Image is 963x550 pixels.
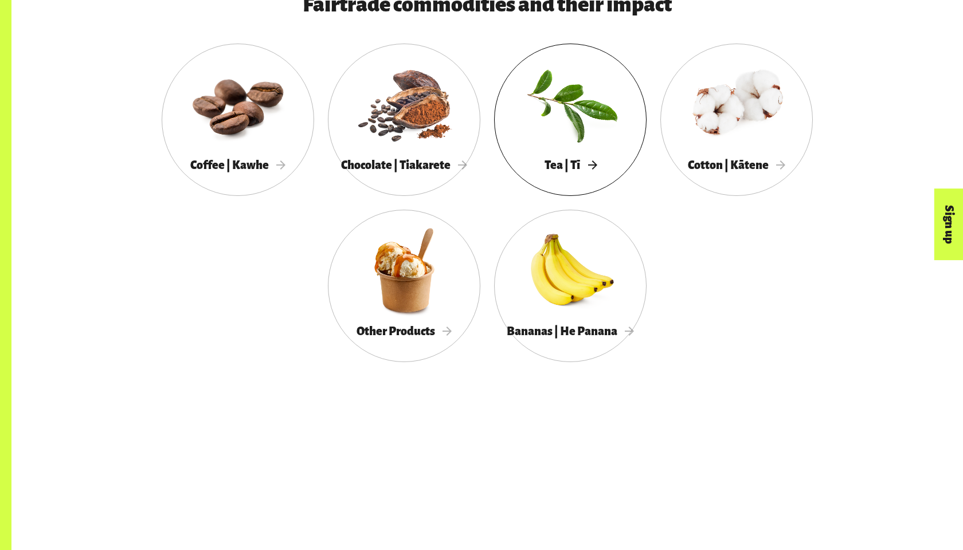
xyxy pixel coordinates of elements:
[545,159,597,171] span: Tea | Tī
[190,159,285,171] span: Coffee | Kawhe
[507,325,634,337] span: Bananas | He Panana
[494,210,647,362] a: Bananas | He Panana
[660,44,813,196] a: Cotton | Kātene
[688,159,785,171] span: Cotton | Kātene
[494,44,647,196] a: Tea | Tī
[328,44,480,196] a: Chocolate | Tiakarete
[328,210,480,362] a: Other Products
[357,325,452,337] span: Other Products
[162,44,314,196] a: Coffee | Kawhe
[341,159,467,171] span: Chocolate | Tiakarete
